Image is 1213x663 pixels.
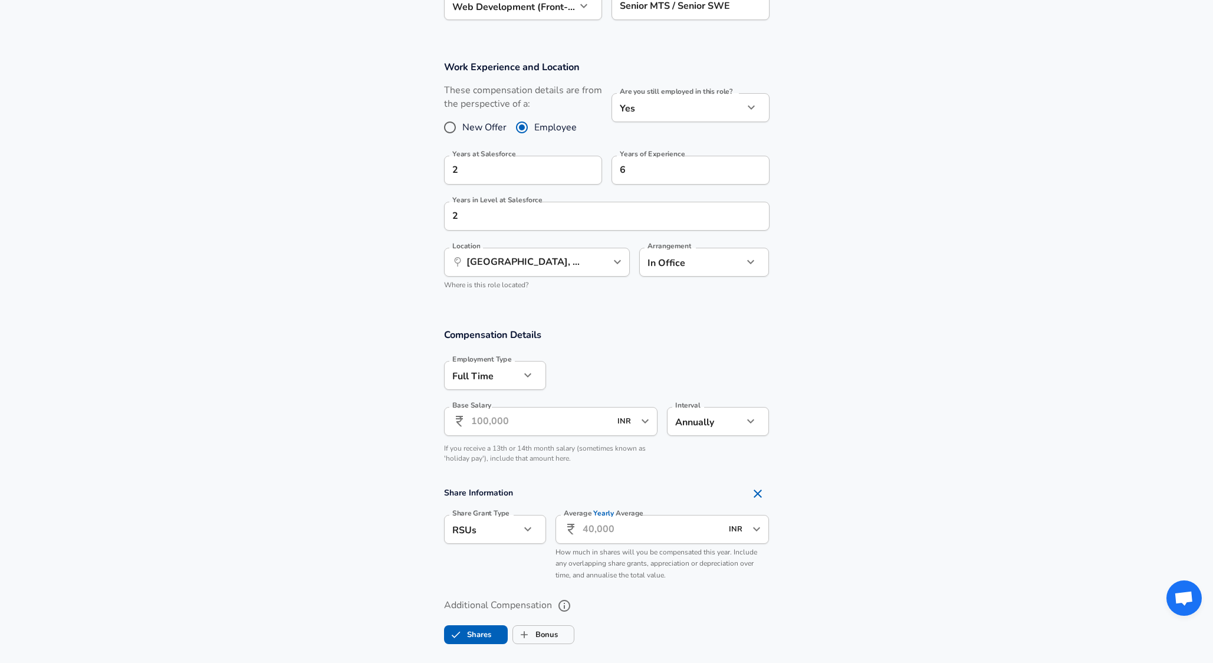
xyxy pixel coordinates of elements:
input: 100,000 [471,407,611,436]
input: 7 [612,156,744,185]
label: These compensation details are from the perspective of a: [444,84,602,111]
label: Shares [445,623,491,646]
span: New Offer [462,120,507,134]
label: Location [452,242,480,250]
div: In Office [639,248,726,277]
input: 40,000 [583,515,722,544]
button: SharesShares [444,625,508,644]
label: Employment Type [452,356,512,363]
div: Yes [612,93,744,122]
label: Average Average [564,510,643,517]
label: Arrangement [647,242,691,250]
div: Open chat [1166,580,1202,616]
p: If you receive a 13th or 14th month salary (sometimes known as 'holiday pay'), include that amoun... [444,444,658,464]
label: Years of Experience [620,150,685,157]
input: 1 [444,202,744,231]
h3: Compensation Details [444,328,770,342]
label: Share Grant Type [452,510,509,517]
label: Additional Compensation [444,596,770,616]
label: Are you still employed in this role? [620,88,732,95]
button: BonusBonus [512,625,574,644]
span: Where is this role located? [444,280,528,290]
label: Years at Salesforce [452,150,515,157]
h4: Share Information [444,482,770,506]
label: Years in Level at Salesforce [452,196,543,204]
span: Yearly [593,508,614,518]
span: How much in shares will you be compensated this year. Include any overlapping share grants, appre... [555,547,757,580]
h3: Work Experience and Location [444,60,770,74]
div: Annually [667,407,743,436]
label: Bonus [513,623,558,646]
span: Employee [534,120,577,134]
button: Open [748,521,765,537]
span: Shares [445,623,467,646]
button: help [554,596,574,616]
div: RSUs [444,515,520,544]
input: USD [614,412,637,431]
input: USD [725,520,749,539]
div: Full Time [444,361,520,390]
button: Open [637,413,653,429]
label: Base Salary [452,402,491,409]
button: Remove Section [746,482,770,506]
input: 0 [444,156,576,185]
label: Interval [675,402,701,409]
span: Bonus [513,623,535,646]
button: Open [609,254,626,270]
